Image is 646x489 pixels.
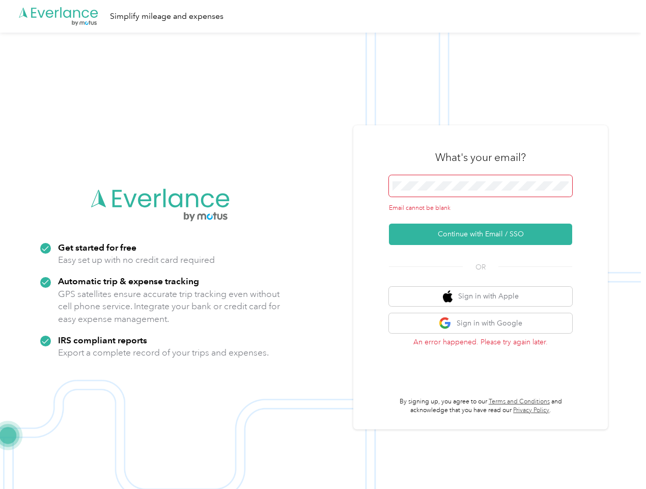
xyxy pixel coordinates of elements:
[439,317,452,330] img: google logo
[463,262,498,273] span: OR
[489,398,550,405] a: Terms and Conditions
[389,397,572,415] p: By signing up, you agree to our and acknowledge that you have read our .
[58,335,147,345] strong: IRS compliant reports
[513,406,549,414] a: Privacy Policy
[58,242,136,253] strong: Get started for free
[58,288,280,325] p: GPS satellites ensure accurate trip tracking even without cell phone service. Integrate your bank...
[435,150,526,165] h3: What's your email?
[58,254,215,266] p: Easy set up with no credit card required
[389,287,572,307] button: apple logoSign in with Apple
[58,276,199,286] strong: Automatic trip & expense tracking
[389,313,572,333] button: google logoSign in with Google
[110,10,223,23] div: Simplify mileage and expenses
[389,224,572,245] button: Continue with Email / SSO
[389,337,572,347] p: An error happened. Please try again later.
[58,346,269,359] p: Export a complete record of your trips and expenses.
[443,290,453,303] img: apple logo
[389,204,572,213] div: Email cannot be blank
